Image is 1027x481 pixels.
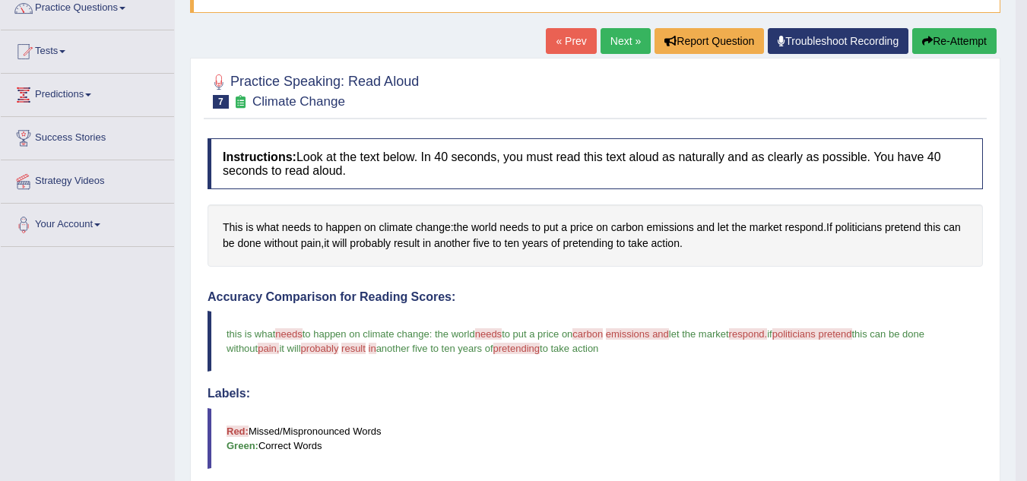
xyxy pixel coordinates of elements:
span: Click to see word definition [473,236,490,252]
a: « Prev [546,28,596,54]
a: Next » [601,28,651,54]
span: Click to see word definition [350,236,391,252]
span: Click to see word definition [499,220,528,236]
span: Click to see word definition [596,220,608,236]
blockquote: Missed/Mispronounced Words Correct Words [208,408,983,469]
a: Tests [1,30,174,68]
span: 7 [213,95,229,109]
span: Click to see word definition [522,236,548,252]
b: Instructions: [223,150,296,163]
span: result [341,343,366,354]
span: Click to see word definition [628,236,648,252]
span: Click to see word definition [493,236,502,252]
span: Click to see word definition [563,236,613,252]
button: Report Question [655,28,764,54]
span: Click to see word definition [617,236,626,252]
span: Click to see word definition [265,236,298,252]
span: Click to see word definition [471,220,496,236]
span: Click to see word definition [651,236,680,252]
span: Click to see word definition [785,220,824,236]
small: Exam occurring question [233,95,249,109]
a: Predictions [1,74,174,112]
span: Click to see word definition [697,220,715,236]
a: Troubleshoot Recording [768,28,908,54]
span: Click to see word definition [505,236,519,252]
a: Your Account [1,204,174,242]
span: emissions and [606,328,669,340]
h2: Practice Speaking: Read Aloud [208,71,419,109]
span: in [369,343,376,354]
small: Climate Change [252,94,345,109]
span: Click to see word definition [223,220,242,236]
span: carbon [572,328,603,340]
div: : . , . [208,204,983,266]
b: Red: [227,426,249,437]
span: Click to see word definition [314,220,323,236]
span: to take action [540,343,598,354]
span: Click to see word definition [943,220,961,236]
span: the world [435,328,475,340]
span: Click to see word definition [835,220,882,236]
span: needs [475,328,502,340]
span: Click to see word definition [237,236,261,252]
span: let the market [669,328,729,340]
h4: Look at the text below. In 40 seconds, you must read this text aloud as naturally and as clearly ... [208,138,983,189]
span: pretending [493,343,540,354]
span: Click to see word definition [561,220,567,236]
span: another five to ten years of [376,343,493,354]
span: Click to see word definition [646,220,693,236]
span: Click to see word definition [324,236,329,252]
span: if [767,328,772,340]
span: Click to see word definition [282,220,311,236]
span: Click to see word definition [423,236,431,252]
span: Click to see word definition [246,220,253,236]
span: : [430,328,433,340]
span: Click to see word definition [718,220,729,236]
h4: Labels: [208,387,983,400]
span: Click to see word definition [223,236,235,252]
span: it will [279,343,300,354]
span: pain, [258,343,279,354]
a: Success Stories [1,117,174,155]
span: Click to see word definition [570,220,593,236]
span: Click to see word definition [364,220,376,236]
span: to put a price on [502,328,572,340]
span: Click to see word definition [885,220,921,236]
span: probably [301,343,339,354]
span: Click to see word definition [611,220,644,236]
span: Click to see word definition [531,220,540,236]
span: politicians pretend [772,328,852,340]
span: Click to see word definition [826,220,832,236]
span: Click to see word definition [732,220,746,236]
span: Click to see word definition [434,236,470,252]
span: Click to see word definition [544,220,558,236]
span: this is what [227,328,275,340]
span: Click to see word definition [924,220,940,236]
b: Green: [227,440,258,451]
button: Re-Attempt [912,28,997,54]
span: Click to see word definition [750,220,782,236]
span: respond. [729,328,768,340]
span: Click to see word definition [394,236,420,252]
span: Click to see word definition [256,220,279,236]
span: Click to see word definition [454,220,468,236]
span: Click to see word definition [325,220,361,236]
span: Click to see word definition [416,220,451,236]
span: Click to see word definition [379,220,413,236]
h4: Accuracy Comparison for Reading Scores: [208,290,983,304]
span: Click to see word definition [551,236,560,252]
a: Strategy Videos [1,160,174,198]
span: needs [275,328,302,340]
span: Click to see word definition [301,236,321,252]
span: to happen on climate change [303,328,430,340]
span: Click to see word definition [332,236,347,252]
